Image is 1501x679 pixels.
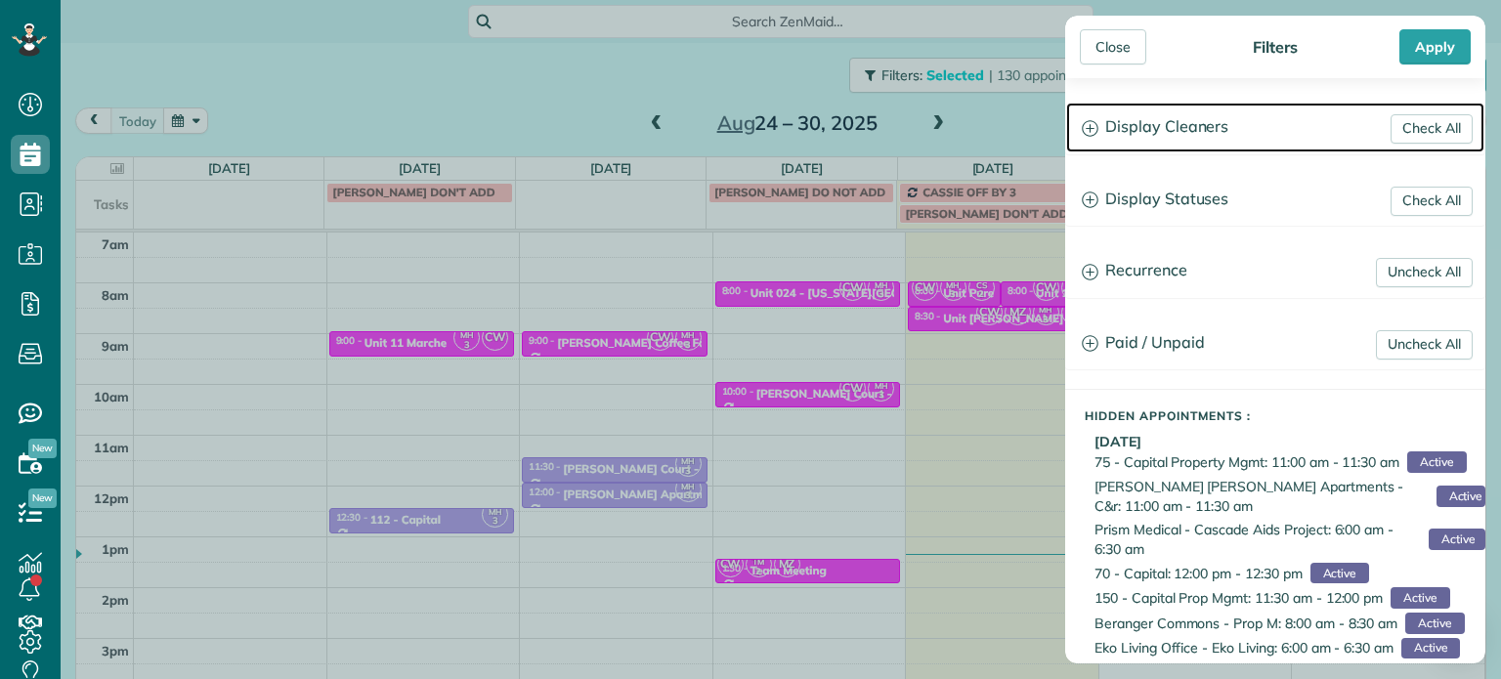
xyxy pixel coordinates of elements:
span: [PERSON_NAME] [PERSON_NAME] Apartments - C&r: 11:00 am - 11:30 am [1094,477,1429,516]
span: Eko Living Office - Eko Living: 6:00 am - 6:30 am [1094,638,1394,658]
a: Check All [1391,114,1473,144]
a: Check All [1391,187,1473,216]
span: Active [1401,638,1460,659]
span: New [28,488,57,508]
span: New [28,439,57,458]
span: Active [1310,563,1369,584]
b: [DATE] [1094,433,1141,450]
span: Active [1407,451,1466,473]
h5: Hidden Appointments : [1085,409,1485,422]
span: Prism Medical - Cascade Aids Project: 6:00 am - 6:30 am [1094,520,1421,559]
div: Apply [1399,29,1471,64]
a: Uncheck All [1376,330,1473,360]
span: Active [1391,587,1449,609]
span: 75 - Capital Property Mgmt: 11:00 am - 11:30 am [1094,452,1399,472]
div: Close [1080,29,1146,64]
span: Active [1437,486,1485,507]
a: Recurrence [1066,246,1484,296]
span: Beranger Commons - Prop M: 8:00 am - 8:30 am [1094,614,1397,633]
span: 150 - Capital Prop Mgmt: 11:30 am - 12:00 pm [1094,588,1383,608]
a: Display Cleaners [1066,103,1484,152]
a: Uncheck All [1376,258,1473,287]
a: Paid / Unpaid [1066,318,1484,368]
a: Display Statuses [1066,175,1484,225]
span: Active [1405,613,1464,634]
div: Filters [1247,37,1304,57]
span: 70 - Capital: 12:00 pm - 12:30 pm [1094,564,1303,583]
span: Active [1429,529,1485,550]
